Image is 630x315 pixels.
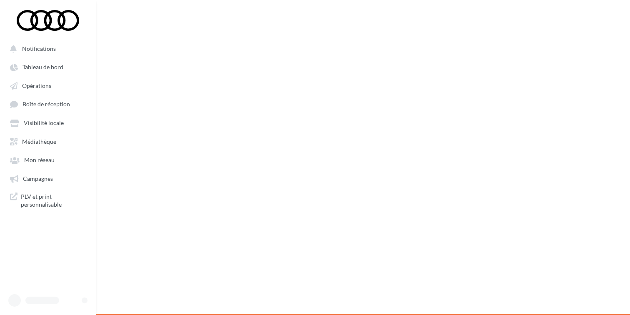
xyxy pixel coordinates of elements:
span: Tableau de bord [22,64,63,71]
a: Mon réseau [5,152,91,167]
a: Médiathèque [5,134,91,149]
span: PLV et print personnalisable [21,192,86,209]
span: Mon réseau [24,157,55,164]
a: Boîte de réception [5,96,91,112]
span: Notifications [22,45,56,52]
span: Opérations [22,82,51,89]
button: Notifications [5,41,87,56]
span: Médiathèque [22,138,56,145]
a: PLV et print personnalisable [5,189,91,212]
span: Boîte de réception [22,101,70,108]
a: Tableau de bord [5,59,91,74]
a: Campagnes [5,171,91,186]
a: Opérations [5,78,91,93]
span: Visibilité locale [24,120,64,127]
a: Visibilité locale [5,115,91,130]
span: Campagnes [23,175,53,182]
